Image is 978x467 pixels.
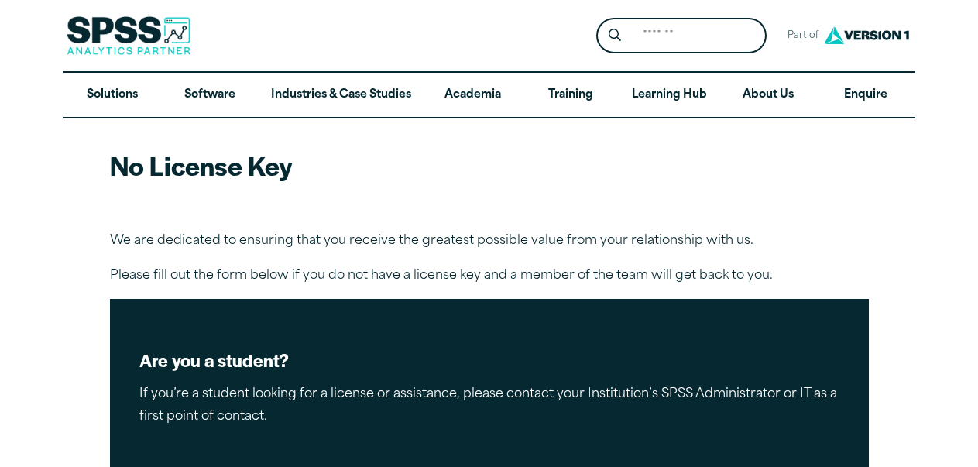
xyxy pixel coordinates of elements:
[161,73,259,118] a: Software
[596,18,767,54] form: Site Header Search Form
[110,265,869,287] p: Please fill out the form below if you do not have a license key and a member of the team will get...
[600,22,629,50] button: Search magnifying glass icon
[817,73,915,118] a: Enquire
[63,73,161,118] a: Solutions
[110,230,869,252] p: We are dedicated to ensuring that you receive the greatest possible value from your relationship ...
[779,25,820,47] span: Part of
[63,73,915,118] nav: Desktop version of site main menu
[719,73,817,118] a: About Us
[424,73,521,118] a: Academia
[259,73,424,118] a: Industries & Case Studies
[609,29,621,42] svg: Search magnifying glass icon
[820,21,913,50] img: Version1 Logo
[619,73,719,118] a: Learning Hub
[521,73,619,118] a: Training
[110,148,869,183] h2: No License Key
[139,383,839,428] p: If you’re a student looking for a license or assistance, please contact your Institution’s SPSS A...
[67,16,190,55] img: SPSS Analytics Partner
[139,349,839,372] h2: Are you a student?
